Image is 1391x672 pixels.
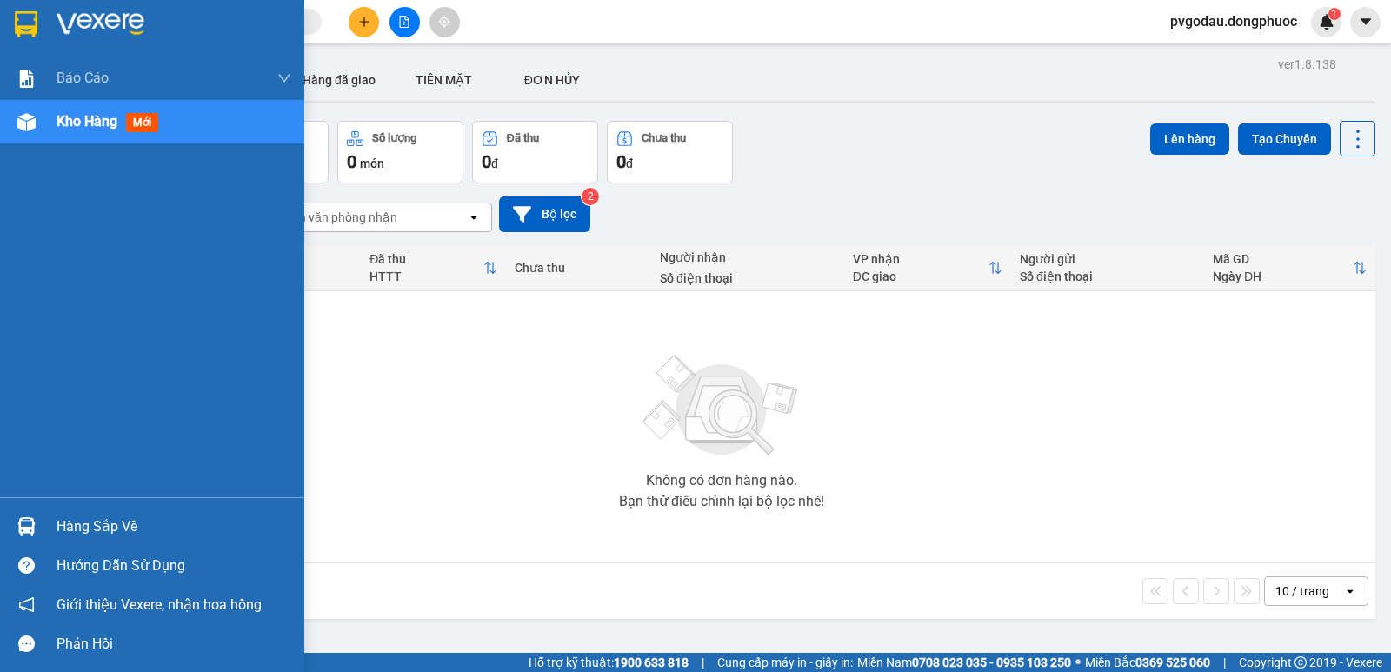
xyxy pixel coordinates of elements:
div: ver 1.8.138 [1278,55,1336,74]
span: 1 [1331,8,1337,20]
th: Toggle SortBy [844,245,1011,291]
div: Mã GD [1213,252,1353,266]
sup: 1 [1328,8,1341,20]
div: VP nhận [853,252,988,266]
th: Toggle SortBy [361,245,506,291]
svg: open [1343,584,1357,598]
span: 0 [482,151,491,172]
img: svg+xml;base64,PHN2ZyBjbGFzcz0ibGlzdC1wbHVnX19zdmciIHhtbG5zPSJodHRwOi8vd3d3LnczLm9yZy8yMDAwL3N2Zy... [635,345,809,467]
span: down [277,71,291,85]
span: plus [358,16,370,28]
div: Không có đơn hàng nào. [646,474,797,488]
span: | [702,653,704,672]
span: Miền Bắc [1085,653,1210,672]
div: Hàng sắp về [57,514,291,540]
div: Phản hồi [57,631,291,657]
button: caret-down [1350,7,1381,37]
strong: 0369 525 060 [1135,655,1210,669]
div: ĐC giao [853,269,988,283]
span: Kho hàng [57,113,117,130]
strong: 1900 633 818 [614,655,689,669]
div: Số lượng [372,132,416,144]
span: đ [491,156,498,170]
button: aim [429,7,460,37]
sup: 2 [582,188,599,205]
button: Đã thu0đ [472,121,598,183]
img: solution-icon [17,70,36,88]
span: Miền Nam [857,653,1071,672]
span: Báo cáo [57,67,109,89]
div: Đã thu [369,252,483,266]
strong: 0708 023 035 - 0935 103 250 [912,655,1071,669]
span: món [360,156,384,170]
span: mới [126,113,158,132]
button: Hàng đã giao [289,59,389,101]
button: Số lượng0món [337,121,463,183]
span: | [1223,653,1226,672]
div: Đã thu [507,132,539,144]
div: Chưa thu [642,132,686,144]
span: 0 [616,151,626,172]
button: plus [349,7,379,37]
div: Người nhận [660,250,835,264]
span: TIỀN MẶT [416,73,472,87]
th: Toggle SortBy [1204,245,1375,291]
span: caret-down [1358,14,1374,30]
span: pvgodau.dongphuoc [1156,10,1311,32]
div: Chưa thu [515,261,642,275]
button: Lên hàng [1150,123,1229,155]
span: ĐƠN HỦY [524,73,580,87]
img: warehouse-icon [17,113,36,131]
img: warehouse-icon [17,517,36,536]
div: Số điện thoại [1020,269,1195,283]
div: Số điện thoại [660,271,835,285]
span: message [18,635,35,652]
span: question-circle [18,557,35,574]
div: 10 / trang [1275,582,1329,600]
div: Người gửi [1020,252,1195,266]
div: HTTT [369,269,483,283]
button: Chưa thu0đ [607,121,733,183]
span: copyright [1294,656,1307,669]
div: Hướng dẫn sử dụng [57,553,291,579]
button: file-add [389,7,420,37]
div: Ngày ĐH [1213,269,1353,283]
span: Giới thiệu Vexere, nhận hoa hồng [57,594,262,615]
span: aim [438,16,450,28]
span: Cung cấp máy in - giấy in: [717,653,853,672]
span: notification [18,596,35,613]
img: icon-new-feature [1319,14,1334,30]
button: Tạo Chuyến [1238,123,1331,155]
span: ⚪️ [1075,659,1081,666]
svg: open [467,210,481,224]
span: 0 [347,151,356,172]
div: Chọn văn phòng nhận [277,209,397,226]
span: Hỗ trợ kỹ thuật: [529,653,689,672]
span: file-add [398,16,410,28]
img: logo-vxr [15,11,37,37]
div: Bạn thử điều chỉnh lại bộ lọc nhé! [619,495,824,509]
button: Bộ lọc [499,196,590,232]
span: đ [626,156,633,170]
